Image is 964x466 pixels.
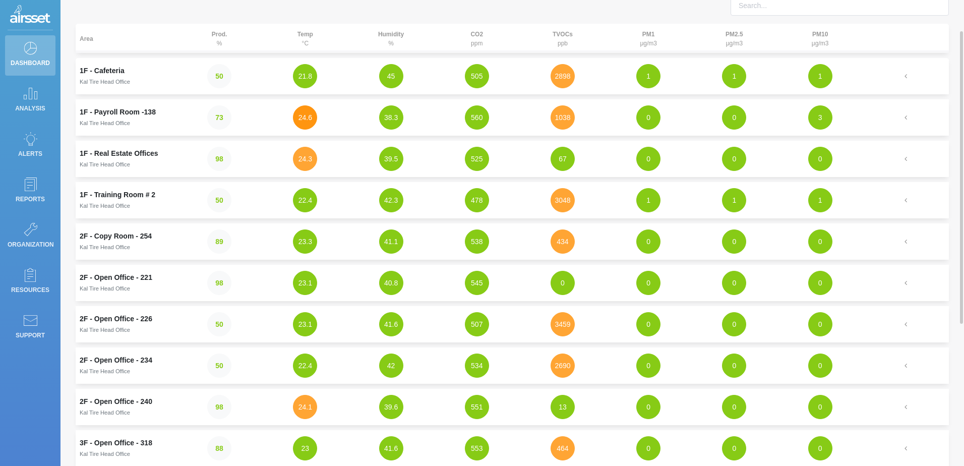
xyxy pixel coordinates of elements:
strong: Area [80,35,93,42]
button: 538 [465,229,489,254]
strong: 89 [215,238,223,246]
button: 0 [636,271,660,295]
button: 0 [636,229,660,254]
p: Resources [8,282,53,298]
button: 0 [808,354,832,378]
button: 24.6 [293,105,317,130]
button: 0 [722,395,746,419]
td: 1F - CafeteriaKal Tire Head Office [76,58,176,94]
button: 50 [207,188,231,212]
a: Dashboard [5,35,55,76]
button: 0 [722,147,746,171]
button: 545 [465,271,489,295]
button: 1 [808,188,832,212]
strong: 50 [215,362,223,370]
button: 22.4 [293,188,317,212]
button: 38.3 [379,105,403,130]
td: 2F - Open Office - 234Kal Tire Head Office [76,347,176,384]
strong: 98 [215,279,223,287]
button: 0 [722,105,746,130]
button: 88 [207,436,231,460]
button: 23 [293,436,317,460]
button: 434 [551,229,575,254]
a: Alerts [5,126,55,166]
small: Kal Tire Head Office [80,451,130,457]
button: 464 [551,436,575,460]
button: 0 [808,395,832,419]
strong: Prod. [212,31,227,38]
button: 2690 [551,354,575,378]
strong: PM1 [642,31,655,38]
a: Reports [5,171,55,212]
small: Kal Tire Head Office [80,203,130,209]
button: 551 [465,395,489,419]
button: 50 [207,354,231,378]
button: 21.8 [293,64,317,88]
a: Organization [5,217,55,257]
strong: 98 [215,403,223,411]
button: 24.1 [293,395,317,419]
button: 0 [722,354,746,378]
button: 50 [207,64,231,88]
a: Analysis [5,81,55,121]
td: 1F - Payroll Room -138Kal Tire Head Office [76,99,176,136]
small: Kal Tire Head Office [80,161,130,167]
strong: 73 [215,113,223,122]
button: 50 [207,312,231,336]
button: 560 [465,105,489,130]
button: 24.3 [293,147,317,171]
td: 1F - Training Room # 2Kal Tire Head Office [76,182,176,218]
button: 0 [636,312,660,336]
strong: 50 [215,320,223,328]
a: Resources [5,262,55,303]
button: 1038 [551,105,575,130]
button: 3 [808,105,832,130]
button: 0 [636,105,660,130]
button: 1 [636,188,660,212]
button: 525 [465,147,489,171]
td: 1F - Real Estate OfficesKal Tire Head Office [76,141,176,177]
p: Reports [8,192,53,207]
button: 45 [379,64,403,88]
button: 42 [379,354,403,378]
button: 0 [636,436,660,460]
strong: 50 [215,196,223,204]
small: Kal Tire Head Office [80,120,130,126]
button: 0 [636,147,660,171]
small: Kal Tire Head Office [80,410,130,416]
button: 507 [465,312,489,336]
button: 1 [722,64,746,88]
td: 2F - Copy Room - 254Kal Tire Head Office [76,223,176,260]
button: 98 [207,395,231,419]
button: 23.1 [293,312,317,336]
button: 40.8 [379,271,403,295]
button: 2898 [551,64,575,88]
button: 41.6 [379,312,403,336]
button: 534 [465,354,489,378]
button: 73 [207,105,231,130]
th: % [176,24,262,53]
button: 39.5 [379,147,403,171]
button: 0 [808,271,832,295]
th: μg/m3 [777,24,863,53]
a: Support [5,308,55,348]
p: Organization [8,237,53,252]
button: 0 [722,436,746,460]
button: 98 [207,147,231,171]
strong: PM2.5 [726,31,743,38]
button: 0 [722,229,746,254]
button: 23.3 [293,229,317,254]
strong: CO2 [470,31,483,38]
th: ppm [434,24,520,53]
button: 0 [636,395,660,419]
strong: 50 [215,72,223,80]
small: Kal Tire Head Office [80,79,130,85]
p: Dashboard [8,55,53,71]
button: 41.6 [379,436,403,460]
button: 3459 [551,312,575,336]
small: Kal Tire Head Office [80,285,130,292]
strong: 88 [215,444,223,452]
button: 0 [808,229,832,254]
th: % [348,24,434,53]
th: ppb [520,24,606,53]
